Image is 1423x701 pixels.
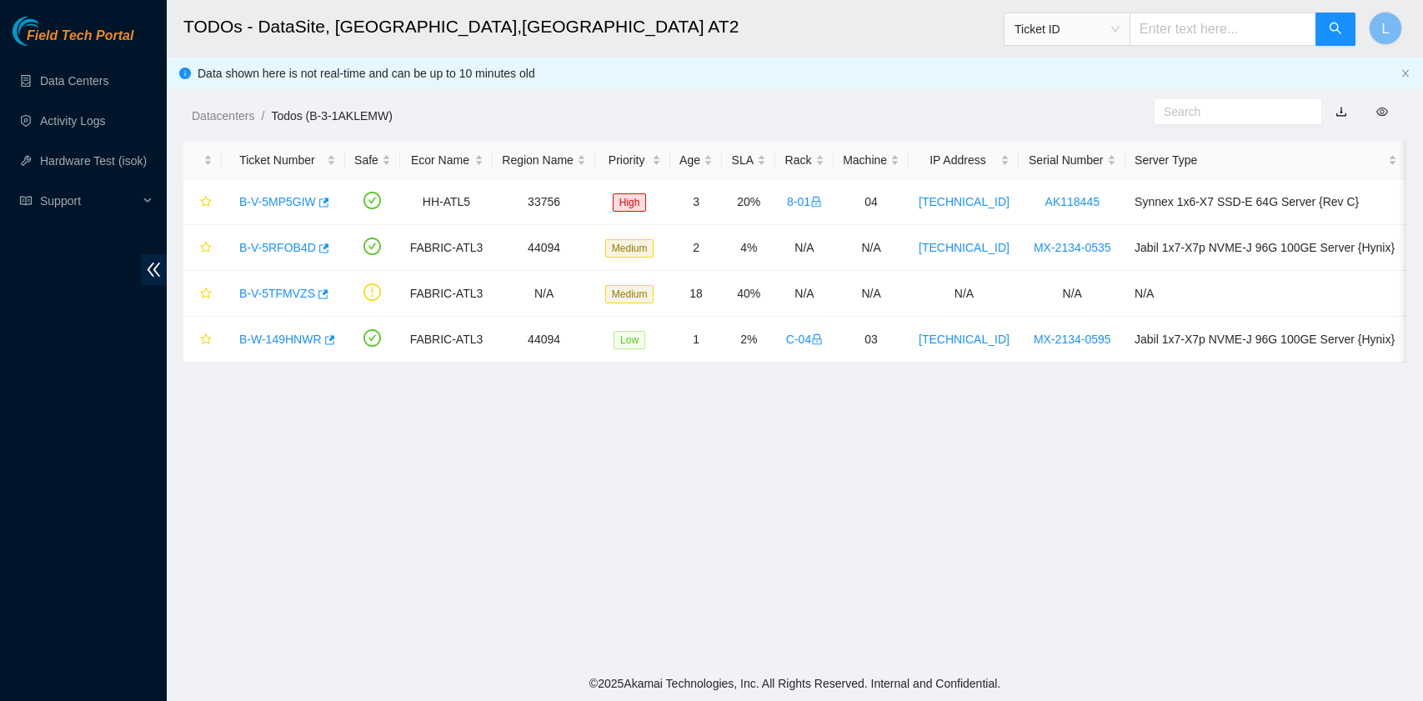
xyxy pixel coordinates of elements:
span: Medium [605,239,654,258]
td: FABRIC-ATL3 [400,317,493,363]
span: lock [810,196,822,208]
a: 8-01lock [787,195,822,208]
span: eye [1376,106,1388,118]
span: check-circle [363,238,381,255]
td: N/A [493,271,596,317]
a: [TECHNICAL_ID] [919,333,1010,346]
td: 04 [834,179,909,225]
a: Data Centers [40,74,108,88]
td: 40% [722,271,775,317]
td: FABRIC-ATL3 [400,271,493,317]
a: B-V-5MP5GIW [239,195,316,208]
span: exclamation-circle [363,283,381,301]
input: Enter text here... [1130,13,1316,46]
button: close [1400,68,1410,79]
button: L [1369,12,1402,45]
td: N/A [909,271,1019,317]
a: Datacenters [192,109,254,123]
span: Field Tech Portal [27,28,133,44]
span: check-circle [363,329,381,347]
span: lock [811,333,823,345]
span: star [200,333,212,347]
button: star [193,280,213,307]
span: star [200,196,212,209]
span: Support [40,184,138,218]
span: double-left [141,254,167,285]
span: star [200,288,212,301]
footer: © 2025 Akamai Technologies, Inc. All Rights Reserved. Internal and Confidential. [167,666,1423,701]
img: Akamai Technologies [13,17,84,46]
a: B-V-5TFMVZS [239,287,315,300]
td: 44094 [493,317,596,363]
td: 2% [722,317,775,363]
td: 03 [834,317,909,363]
td: 20% [722,179,775,225]
button: star [193,188,213,215]
td: Jabil 1x7-X7p NVME-J 96G 100GE Server {Hynix} [1125,317,1406,363]
a: download [1335,105,1347,118]
td: 1 [670,317,722,363]
a: Activity Logs [40,114,106,128]
a: C-04lock [786,333,823,346]
a: [TECHNICAL_ID] [919,195,1010,208]
td: Synnex 1x6-X7 SSD-E 64G Server {Rev C} [1125,179,1406,225]
span: star [200,242,212,255]
span: Medium [605,285,654,303]
a: Todos (B-3-1AKLEMW) [271,109,392,123]
span: High [613,193,647,212]
td: 2 [670,225,722,271]
a: AK118445 [1045,195,1100,208]
td: N/A [775,225,833,271]
td: N/A [834,271,909,317]
a: MX-2134-0595 [1034,333,1111,346]
td: N/A [834,225,909,271]
button: star [193,234,213,261]
a: MX-2134-0535 [1034,241,1111,254]
td: N/A [775,271,833,317]
td: FABRIC-ATL3 [400,225,493,271]
td: 44094 [493,225,596,271]
button: search [1315,13,1355,46]
td: 3 [670,179,722,225]
span: close [1400,68,1410,78]
button: download [1323,98,1360,125]
a: Akamai TechnologiesField Tech Portal [13,30,133,52]
td: N/A [1125,271,1406,317]
td: HH-ATL5 [400,179,493,225]
button: star [193,326,213,353]
td: Jabil 1x7-X7p NVME-J 96G 100GE Server {Hynix} [1125,225,1406,271]
td: 18 [670,271,722,317]
td: N/A [1019,271,1125,317]
a: Hardware Test (isok) [40,154,147,168]
td: 33756 [493,179,596,225]
a: B-V-5RFOB4D [239,241,316,254]
a: B-W-149HNWR [239,333,322,346]
input: Search [1164,103,1299,121]
span: check-circle [363,192,381,209]
a: [TECHNICAL_ID] [919,241,1010,254]
span: Low [614,331,645,349]
td: 4% [722,225,775,271]
span: Ticket ID [1015,17,1120,42]
span: search [1329,22,1342,38]
span: / [261,109,264,123]
span: read [20,195,32,207]
span: L [1382,18,1390,39]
